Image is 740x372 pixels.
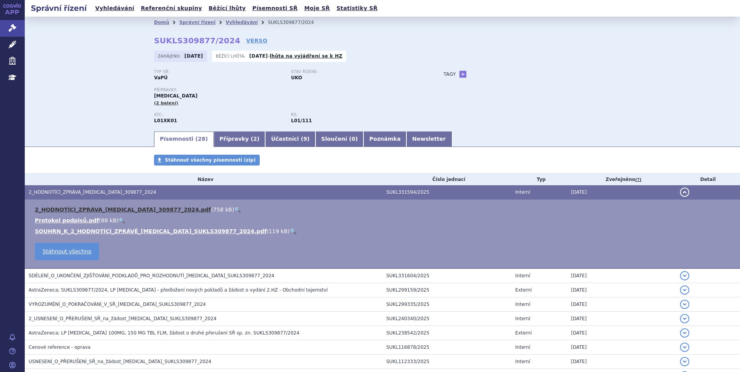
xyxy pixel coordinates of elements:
button: detail [680,188,689,197]
span: (2 balení) [154,101,178,106]
span: Externí [515,330,531,336]
span: 2_HODNOTÍCÍ_ZPRÁVA_LYNPARZA_309877_2024 [29,189,156,195]
li: SUKLS309877/2024 [268,17,324,28]
a: Stáhnout všechny písemnosti (zip) [154,155,260,166]
a: 🔍 [118,217,125,224]
td: [DATE] [567,268,676,283]
a: Písemnosti SŘ [250,3,300,14]
th: Název [25,174,382,185]
a: Přípravky (2) [214,131,265,147]
a: Vyhledávání [93,3,137,14]
a: Písemnosti (28) [154,131,214,147]
a: 2_HODNOTÍCÍ_ZPRÁVA_[MEDICAL_DATA]_309877_2024.pdf [35,206,211,213]
button: detail [680,357,689,366]
span: AstraZeneca; LP LYNPARZA 100MG, 150 MG TBL FLM, žádost o druhé přerušení SŘ sp. zn. SUKLS309877/2024 [29,330,300,336]
a: Stáhnout všechno [35,243,99,260]
a: Referenční skupiny [139,3,204,14]
a: Běžící lhůty [206,3,248,14]
a: Statistiky SŘ [334,3,380,14]
button: detail [680,271,689,280]
abbr: (?) [635,177,641,183]
span: Interní [515,316,530,321]
td: [DATE] [567,312,676,326]
strong: VaPÚ [154,75,168,80]
button: detail [680,328,689,338]
a: VERSO [246,37,267,44]
strong: [DATE] [185,53,203,59]
strong: SUKLS309877/2024 [154,36,240,45]
span: Interní [515,359,530,364]
span: [MEDICAL_DATA] [154,93,197,99]
a: Newsletter [406,131,452,147]
p: Typ SŘ: [154,70,283,74]
th: Zveřejněno [567,174,676,185]
button: detail [680,300,689,309]
a: Domů [154,20,169,25]
span: Externí [515,287,531,293]
p: ATC: [154,113,283,117]
td: SUKL112333/2025 [382,355,511,369]
td: [DATE] [567,326,676,340]
strong: OLAPARIB [154,118,177,123]
a: Správní řízení [179,20,216,25]
a: lhůta na vyjádření se k HZ [270,53,343,59]
span: 9 [303,136,307,142]
p: - [249,53,343,59]
p: Stav řízení: [291,70,420,74]
button: detail [680,343,689,352]
li: ( ) [35,217,732,224]
span: AstraZeneca; SUKLS309877/2024, LP LYNPARZA - předložení nových pokladů a žádost o vydání 2.HZ - O... [29,287,328,293]
span: Interní [515,189,530,195]
span: 28 [198,136,205,142]
span: Zahájeno: [158,53,182,59]
span: Běžící lhůta: [216,53,247,59]
a: 🔍 [290,228,296,234]
span: 2_USNESENÍ_O_PŘERUŠENÍ_SŘ_na_žádost_LYNPARZA_SUKLS309877_2024 [29,316,216,321]
th: Detail [676,174,740,185]
td: SUKL116878/2025 [382,340,511,355]
span: 0 [351,136,355,142]
td: [DATE] [567,283,676,297]
td: SUKL240340/2025 [382,312,511,326]
a: Protokol podpisů.pdf [35,217,99,224]
span: SDĚLENÍ_O_UKONČENÍ_ZJIŠŤOVÁNÍ_PODKLADŮ_PRO_ROZHODNUTÍ_LYNPARZA_SUKLS309877_2024 [29,273,274,278]
td: SUKL331604/2025 [382,268,511,283]
a: Sloučení (0) [315,131,363,147]
p: RS: [291,113,420,117]
span: VYROZUMĚNÍ_O_POKRAČOVÁNÍ_V_SŘ_LYNPARZA_SUKLS309877_2024 [29,302,206,307]
th: Typ [511,174,567,185]
th: Číslo jednací [382,174,511,185]
a: Vyhledávání [226,20,258,25]
td: [DATE] [567,340,676,355]
span: Interní [515,302,530,307]
td: SUKL238542/2025 [382,326,511,340]
span: USNESENÍ_O_PŘERUŠENÍ_SŘ_na_žádost_LYNPARZA_SUKLS309877_2024 [29,359,211,364]
td: SUKL299159/2025 [382,283,511,297]
li: ( ) [35,227,732,235]
a: + [459,71,466,78]
button: detail [680,314,689,323]
button: detail [680,285,689,295]
a: 🔍 [234,206,241,213]
td: [DATE] [567,185,676,200]
span: 758 kB [213,206,232,213]
span: 88 kB [101,217,116,224]
span: 2 [253,136,257,142]
span: Interní [515,273,530,278]
span: Stáhnout všechny písemnosti (zip) [165,157,256,163]
td: SUKL331594/2025 [382,185,511,200]
strong: olaparib tbl. [291,118,312,123]
td: [DATE] [567,297,676,312]
span: Cenové reference - oprava [29,345,91,350]
span: 119 kB [269,228,288,234]
strong: UKO [291,75,302,80]
strong: [DATE] [249,53,268,59]
a: SOUHRN_K_2_HODNOTÍCÍ_ZPRÁVĚ_[MEDICAL_DATA]_SUKLS309877_2024.pdf [35,228,267,234]
td: [DATE] [567,355,676,369]
a: Moje SŘ [302,3,332,14]
p: Přípravky: [154,88,428,92]
li: ( ) [35,206,732,213]
a: Účastníci (9) [265,131,315,147]
h2: Správní řízení [25,3,93,14]
h3: Tagy [444,70,456,79]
